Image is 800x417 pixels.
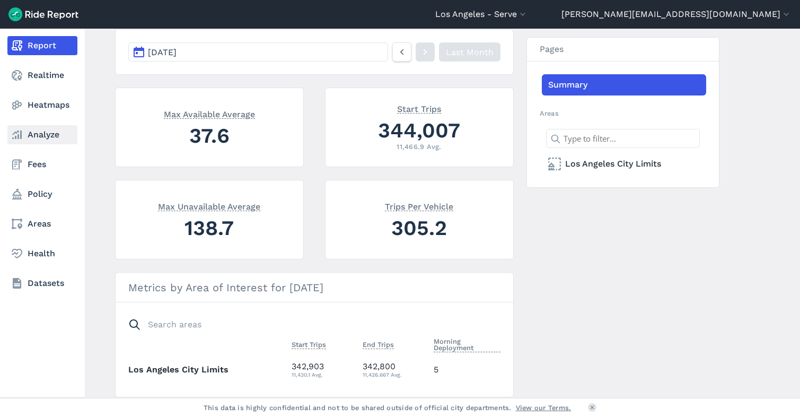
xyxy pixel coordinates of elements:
a: Summary [542,74,706,95]
button: End Trips [363,338,394,351]
div: 305.2 [338,213,500,242]
a: Policy [7,185,77,204]
a: Fees [7,155,77,174]
td: 5 [429,355,500,384]
div: 11,466.9 Avg. [338,142,500,152]
span: Start Trips [397,103,441,114]
h3: Metrics by Area of Interest for [DATE] [116,273,513,302]
button: [PERSON_NAME][EMAIL_ADDRESS][DOMAIN_NAME] [561,8,792,21]
div: 138.7 [128,213,291,242]
div: 342,903 [292,360,354,379]
span: Trips Per Vehicle [385,201,453,211]
input: Search areas [122,315,494,334]
th: Los Angeles City Limits [128,355,287,384]
span: End Trips [363,338,394,349]
div: 11,430.1 Avg. [292,370,354,379]
button: [DATE] [128,42,388,62]
div: 37.6 [128,121,291,150]
span: [DATE] [148,47,177,57]
h3: Pages [527,38,719,62]
div: 344,007 [338,116,500,145]
a: View our Terms. [516,403,572,413]
input: Type to filter... [546,129,700,148]
a: Health [7,244,77,263]
span: Max Unavailable Average [158,201,260,211]
button: Los Angeles - Serve [435,8,528,21]
a: Last Month [439,42,500,62]
a: Datasets [7,274,77,293]
a: Areas [7,214,77,233]
a: Report [7,36,77,55]
span: Morning Deployment [434,335,500,352]
a: Analyze [7,125,77,144]
div: 342,800 [363,360,425,379]
button: Start Trips [292,338,326,351]
span: Max Available Average [164,108,255,119]
span: Start Trips [292,338,326,349]
button: Morning Deployment [434,335,500,354]
div: 11,426.667 Avg. [363,370,425,379]
img: Ride Report [8,7,78,21]
a: Heatmaps [7,95,77,115]
a: Los Angeles City Limits [542,153,706,175]
a: Realtime [7,66,77,85]
h2: Areas [540,108,706,118]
